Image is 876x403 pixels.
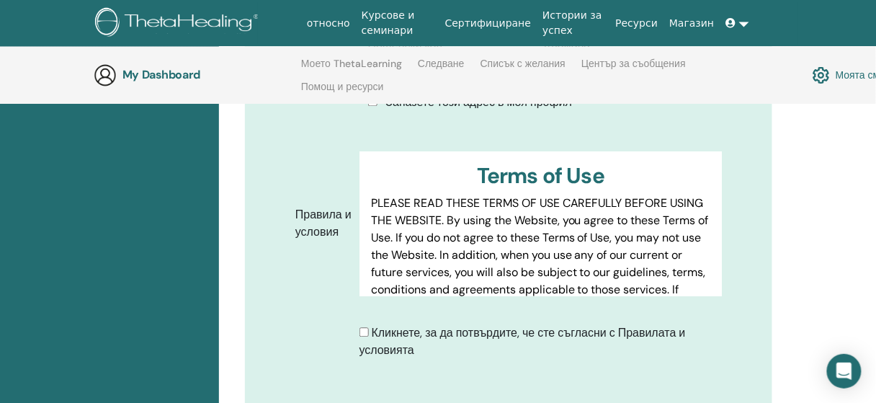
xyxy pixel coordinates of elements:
[94,63,117,87] img: generic-user-icon.jpg
[418,58,465,81] a: Следване
[439,10,537,37] a: Сертифициране
[301,81,384,104] a: Помощ и ресурси
[537,2,609,44] a: Истории за успех
[122,68,267,81] h3: My Dashboard
[581,58,686,81] a: Център за съобщения
[371,163,710,189] h3: Terms of Use
[371,195,710,350] p: PLEASE READ THESE TERMS OF USE CAREFULLY BEFORE USING THE WEBSITE. By using the Website, you agre...
[356,2,439,44] a: Курсове и семинари
[301,10,356,37] a: относно
[386,94,573,110] span: Запазете този адрес в моя профил
[285,201,359,246] label: Правила и условия
[610,10,664,37] a: Ресурси
[95,7,264,40] img: logo.png
[359,325,686,358] span: Кликнете, за да потвърдите, че сте съгласни с Правилата и условията
[827,354,862,389] div: Open Intercom Messenger
[301,58,402,81] a: Моето ThetaLearning
[813,63,830,87] img: cog.svg
[663,10,720,37] a: Магазин
[481,58,566,81] a: Списък с желания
